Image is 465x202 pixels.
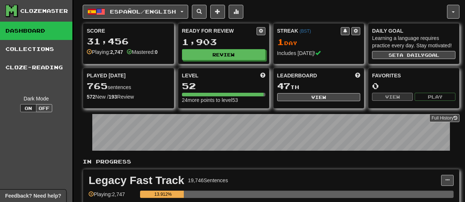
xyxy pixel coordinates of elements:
[127,48,158,56] div: Mastered:
[6,95,67,102] div: Dark Mode
[372,27,455,34] div: Daily Goal
[277,49,361,57] div: Includes [DATE]!
[182,49,265,60] button: Review
[20,104,36,112] button: On
[260,72,265,79] span: Score more points to level up
[83,5,188,19] button: Español/English
[182,37,265,47] div: 1,903
[300,29,311,34] a: (BST)
[155,49,158,55] strong: 0
[277,81,290,91] span: 47
[400,52,425,58] span: a daily
[110,49,123,55] strong: 2,747
[182,81,265,91] div: 52
[429,114,459,122] a: Full History
[89,175,184,186] div: Legacy Fast Track
[83,158,459,165] p: In Progress
[87,94,95,100] strong: 572
[5,192,61,199] span: Open feedback widget
[87,27,170,34] div: Score
[372,81,455,91] div: 0
[277,81,361,91] div: th
[277,93,361,101] button: View
[277,37,361,47] div: Day
[277,37,284,47] span: 1
[372,72,455,79] div: Favorites
[229,5,243,19] button: More stats
[87,81,108,91] span: 765
[210,5,225,19] button: Add sentence to collection
[372,93,413,101] button: View
[192,5,207,19] button: Search sentences
[277,72,317,79] span: Leaderboard
[87,81,170,91] div: sentences
[87,48,123,56] div: Playing:
[182,96,265,104] div: 24 more points to level 53
[188,177,228,184] div: 19,746 Sentences
[108,94,117,100] strong: 193
[182,72,198,79] span: Level
[87,93,170,100] div: New / Review
[277,27,341,34] div: Streak
[372,51,455,59] button: Seta dailygoal
[87,72,126,79] span: Played [DATE]
[20,7,68,15] div: Clozemaster
[372,34,455,49] div: Learning a language requires practice every day. Stay motivated!
[110,8,176,15] span: Español / English
[36,104,52,112] button: Off
[415,93,455,101] button: Play
[182,27,257,34] div: Ready for Review
[87,37,170,46] div: 31,456
[142,191,183,198] div: 13.912%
